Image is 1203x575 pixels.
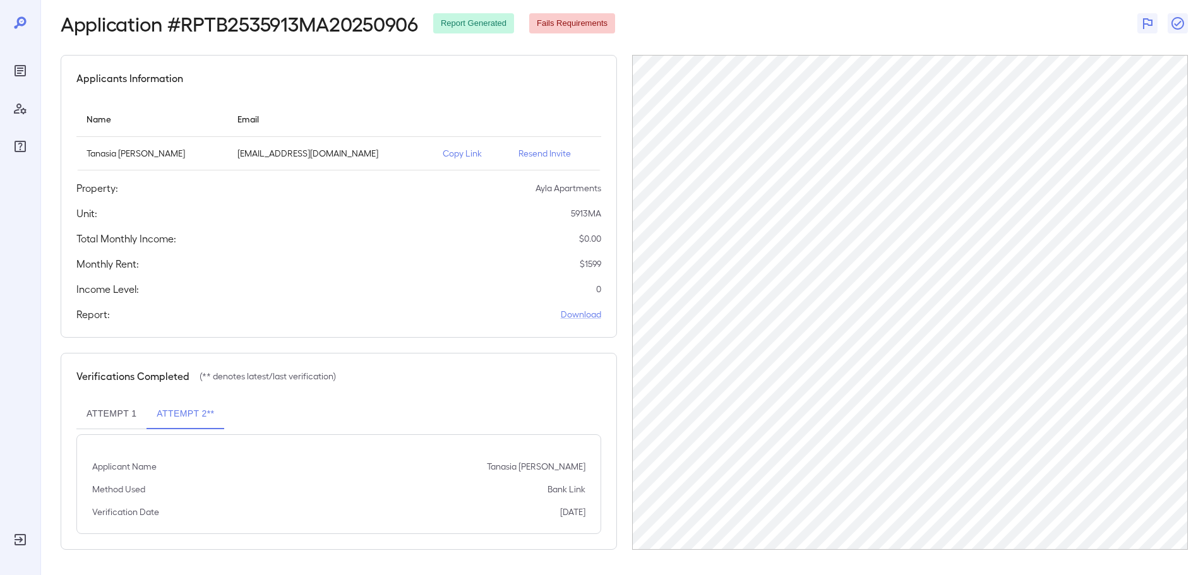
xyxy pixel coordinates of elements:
[536,182,601,194] p: Ayla Apartments
[76,307,110,322] h5: Report:
[76,71,183,86] h5: Applicants Information
[548,483,585,495] p: Bank Link
[76,101,601,170] table: simple table
[596,283,601,295] p: 0
[76,282,139,297] h5: Income Level:
[443,147,498,160] p: Copy Link
[76,399,147,429] button: Attempt 1
[200,370,336,382] p: (** denotes latest/last verification)
[61,12,418,35] h2: Application # RPTB2535913MA20250906
[571,207,601,220] p: 5913MA
[227,101,433,137] th: Email
[76,206,97,221] h5: Unit:
[87,147,217,160] p: Tanasia [PERSON_NAME]
[10,61,30,81] div: Reports
[10,136,30,157] div: FAQ
[580,258,601,270] p: $ 1599
[147,399,224,429] button: Attempt 2**
[1137,13,1158,33] button: Flag Report
[561,308,601,321] a: Download
[237,147,422,160] p: [EMAIL_ADDRESS][DOMAIN_NAME]
[92,460,157,473] p: Applicant Name
[10,98,30,119] div: Manage Users
[76,369,189,384] h5: Verifications Completed
[76,101,227,137] th: Name
[10,530,30,550] div: Log Out
[433,18,514,30] span: Report Generated
[560,506,585,518] p: [DATE]
[76,181,118,196] h5: Property:
[579,232,601,245] p: $ 0.00
[518,147,591,160] p: Resend Invite
[76,256,139,271] h5: Monthly Rent:
[487,460,585,473] p: Tanasia [PERSON_NAME]
[92,506,159,518] p: Verification Date
[1168,13,1188,33] button: Close Report
[76,231,176,246] h5: Total Monthly Income:
[92,483,145,495] p: Method Used
[529,18,615,30] span: Fails Requirements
